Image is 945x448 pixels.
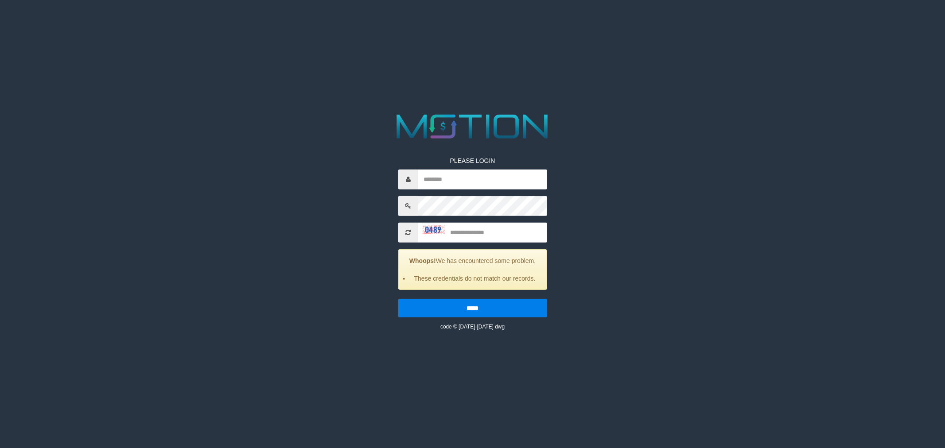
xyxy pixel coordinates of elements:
img: captcha [423,225,445,234]
p: PLEASE LOGIN [398,156,547,165]
li: These credentials do not match our records. [410,274,540,282]
small: code © [DATE]-[DATE] dwg [440,323,505,329]
strong: Whoops! [409,257,436,264]
img: MOTION_logo.png [390,110,555,143]
div: We has encountered some problem. [398,249,547,290]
